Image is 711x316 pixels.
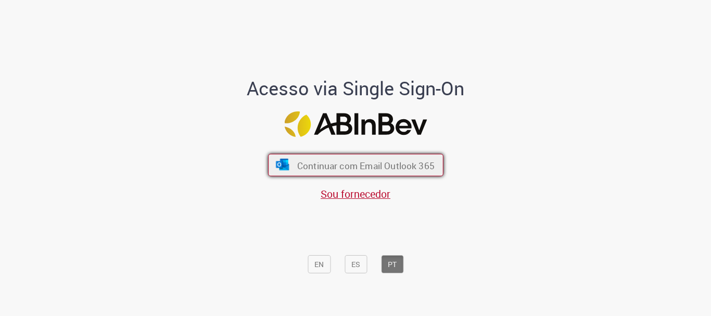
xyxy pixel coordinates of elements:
img: ícone Azure/Microsoft 360 [275,159,290,170]
font: PT [388,259,397,269]
a: Sou fornecedor [321,187,390,201]
font: Acesso via Single Sign-On [247,75,464,100]
font: EN [314,259,324,269]
button: ES [345,255,367,274]
button: ícone Azure/Microsoft 360 Continuar com Email Outlook 365 [268,154,443,176]
button: EN [308,255,331,274]
font: ES [351,259,360,269]
button: PT [381,255,403,274]
img: Logotipo da ABInBev [284,111,427,137]
font: Continuar com Email Outlook 365 [297,159,434,171]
